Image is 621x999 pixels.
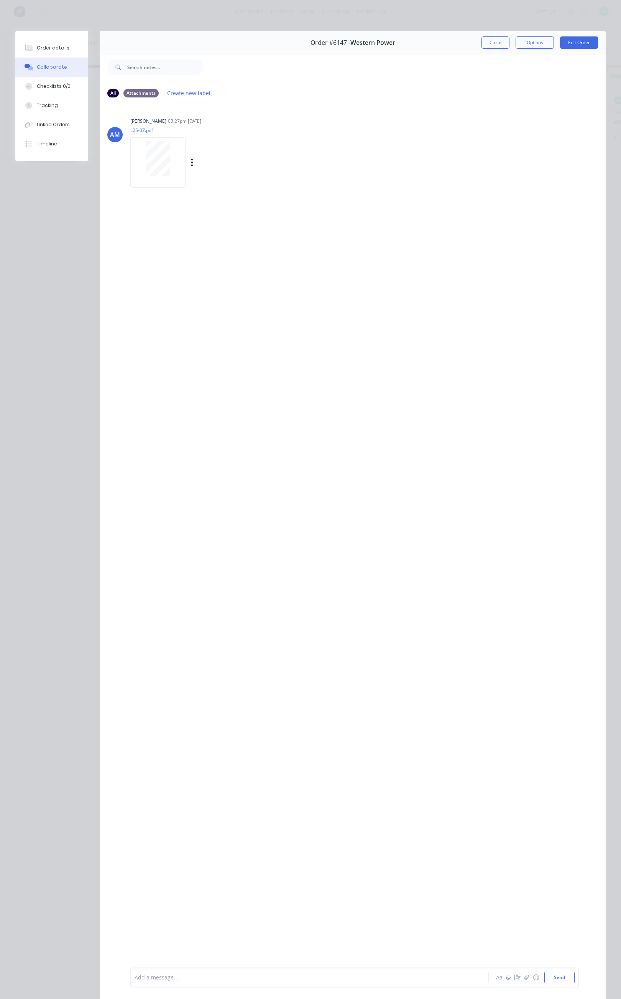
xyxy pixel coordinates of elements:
[110,130,120,139] div: AM
[495,973,504,982] button: Aa
[15,38,88,58] button: Order details
[37,83,71,90] div: Checklists 0/0
[163,88,215,98] button: Create new label
[15,58,88,77] button: Collaborate
[350,39,395,46] span: Western Power
[544,972,575,983] button: Send
[310,39,350,46] span: Order #6147 -
[130,127,271,134] p: L25-07.pdf
[37,121,70,128] div: Linked Orders
[15,115,88,134] button: Linked Orders
[15,134,88,153] button: Timeline
[15,96,88,115] button: Tracking
[37,64,67,71] div: Collaborate
[15,77,88,96] button: Checklists 0/0
[560,36,598,49] button: Edit Order
[107,89,119,97] div: All
[37,140,57,147] div: Timeline
[516,36,554,49] button: Options
[130,118,166,125] div: [PERSON_NAME]
[531,973,540,982] button: ☺
[481,36,509,49] button: Close
[127,59,203,75] input: Search notes...
[37,45,69,51] div: Order details
[168,118,201,125] div: 03:27pm [DATE]
[123,89,159,97] div: Attachments
[37,102,58,109] div: Tracking
[504,973,513,982] button: @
